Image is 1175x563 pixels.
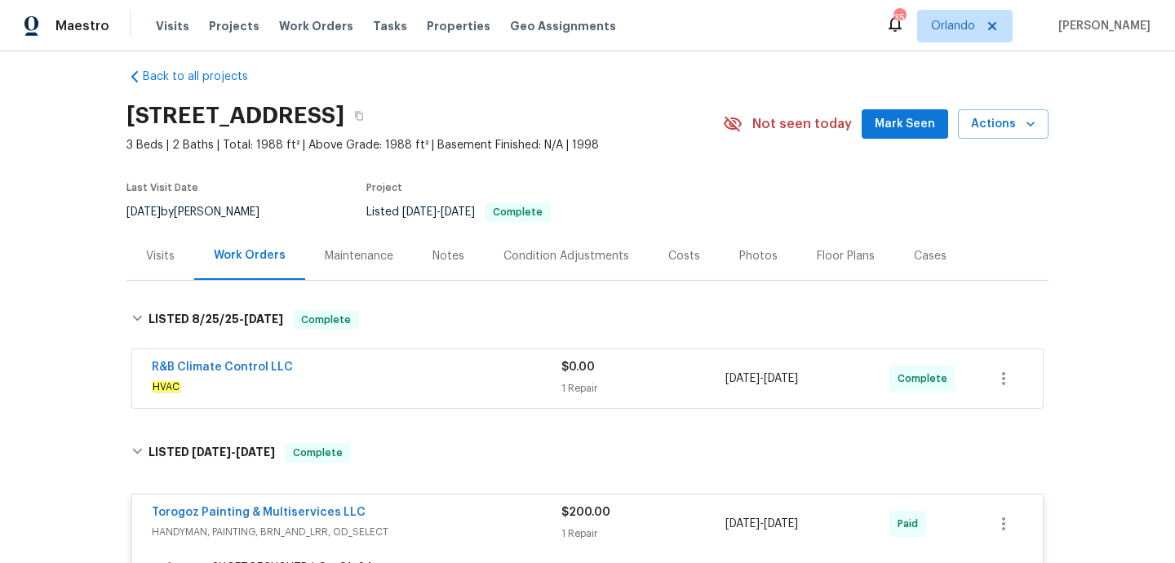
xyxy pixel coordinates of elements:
[55,18,109,34] span: Maestro
[126,69,283,85] a: Back to all projects
[152,361,293,373] a: R&B Climate Control LLC
[156,18,189,34] span: Visits
[279,18,353,34] span: Work Orders
[914,248,947,264] div: Cases
[898,370,954,387] span: Complete
[126,294,1049,346] div: LISTED 8/25/25-[DATE]Complete
[752,116,852,132] span: Not seen today
[971,114,1035,135] span: Actions
[286,445,349,461] span: Complete
[146,248,175,264] div: Visits
[325,248,393,264] div: Maintenance
[561,507,610,518] span: $200.00
[817,248,875,264] div: Floor Plans
[561,380,725,397] div: 1 Repair
[739,248,778,264] div: Photos
[126,202,279,222] div: by [PERSON_NAME]
[725,373,760,384] span: [DATE]
[244,313,283,325] span: [DATE]
[373,20,407,32] span: Tasks
[931,18,975,34] span: Orlando
[209,18,259,34] span: Projects
[764,373,798,384] span: [DATE]
[152,381,180,392] em: HVAC
[126,183,198,193] span: Last Visit Date
[344,101,374,131] button: Copy Address
[510,18,616,34] span: Geo Assignments
[898,516,924,532] span: Paid
[958,109,1049,140] button: Actions
[126,137,723,153] span: 3 Beds | 2 Baths | Total: 1988 ft² | Above Grade: 1988 ft² | Basement Finished: N/A | 1998
[427,18,490,34] span: Properties
[192,446,231,458] span: [DATE]
[126,206,161,218] span: [DATE]
[725,518,760,530] span: [DATE]
[214,247,286,264] div: Work Orders
[149,310,283,330] h6: LISTED
[668,248,700,264] div: Costs
[893,10,905,26] div: 35
[441,206,475,218] span: [DATE]
[236,446,275,458] span: [DATE]
[149,443,275,463] h6: LISTED
[192,313,239,325] span: 8/25/25
[402,206,475,218] span: -
[1052,18,1151,34] span: [PERSON_NAME]
[725,370,798,387] span: -
[432,248,464,264] div: Notes
[366,206,551,218] span: Listed
[875,114,935,135] span: Mark Seen
[152,507,366,518] a: Torogoz Painting & Multiservices LLC
[561,525,725,542] div: 1 Repair
[126,427,1049,479] div: LISTED [DATE]-[DATE]Complete
[126,108,344,124] h2: [STREET_ADDRESS]
[561,361,595,373] span: $0.00
[152,524,561,540] span: HANDYMAN, PAINTING, BRN_AND_LRR, OD_SELECT
[366,183,402,193] span: Project
[486,207,549,217] span: Complete
[764,518,798,530] span: [DATE]
[295,312,357,328] span: Complete
[503,248,629,264] div: Condition Adjustments
[862,109,948,140] button: Mark Seen
[725,516,798,532] span: -
[192,446,275,458] span: -
[192,313,283,325] span: -
[402,206,437,218] span: [DATE]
